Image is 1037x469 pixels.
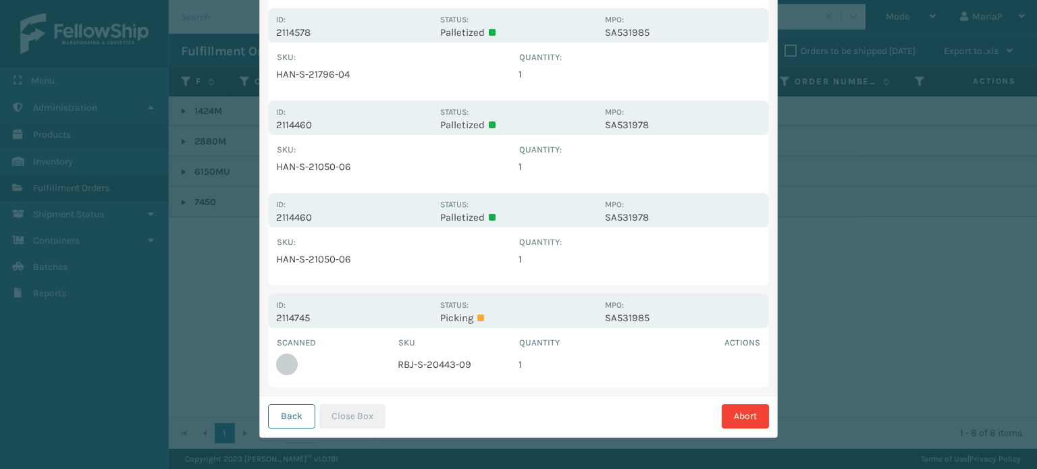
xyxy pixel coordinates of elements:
p: Palletized [440,211,596,223]
p: Palletized [440,26,596,38]
label: MPO: [605,15,624,24]
label: MPO: [605,200,624,209]
td: 1 [518,350,640,379]
th: Quantity : [518,143,761,157]
th: Quantity : [518,236,761,249]
th: SKU : [276,143,518,157]
p: SA531985 [605,312,761,324]
p: 2114745 [276,312,432,324]
label: Id: [276,107,286,117]
p: 2114460 [276,211,432,223]
p: 2114460 [276,119,432,131]
p: SA531985 [605,26,761,38]
label: Id: [276,200,286,209]
label: Id: [276,300,286,310]
label: Id: [276,15,286,24]
button: Back [268,404,315,429]
label: MPO: [605,107,624,117]
td: HAN-S-21050-06 [276,249,518,269]
td: 1 [518,64,761,84]
p: Palletized [440,119,596,131]
p: SA531978 [605,211,761,223]
td: HAN-S-21796-04 [276,64,518,84]
label: Status: [440,200,469,209]
label: Status: [440,15,469,24]
button: Close Box [319,404,385,429]
th: Scanned [276,336,398,350]
td: RBJ-S-20443-09 [398,350,519,379]
th: SKU [398,336,519,350]
th: Quantity : [518,51,761,64]
label: MPO: [605,300,624,310]
p: Picking [440,312,596,324]
label: Status: [440,107,469,117]
th: Actions [640,336,762,350]
p: 2114578 [276,26,432,38]
label: Status: [440,300,469,310]
td: 1 [518,249,761,269]
button: Abort [722,404,769,429]
td: 1 [518,157,761,177]
th: SKU : [276,236,518,249]
th: SKU : [276,51,518,64]
td: HAN-S-21050-06 [276,157,518,177]
th: Quantity [518,336,640,350]
p: SA531978 [605,119,761,131]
